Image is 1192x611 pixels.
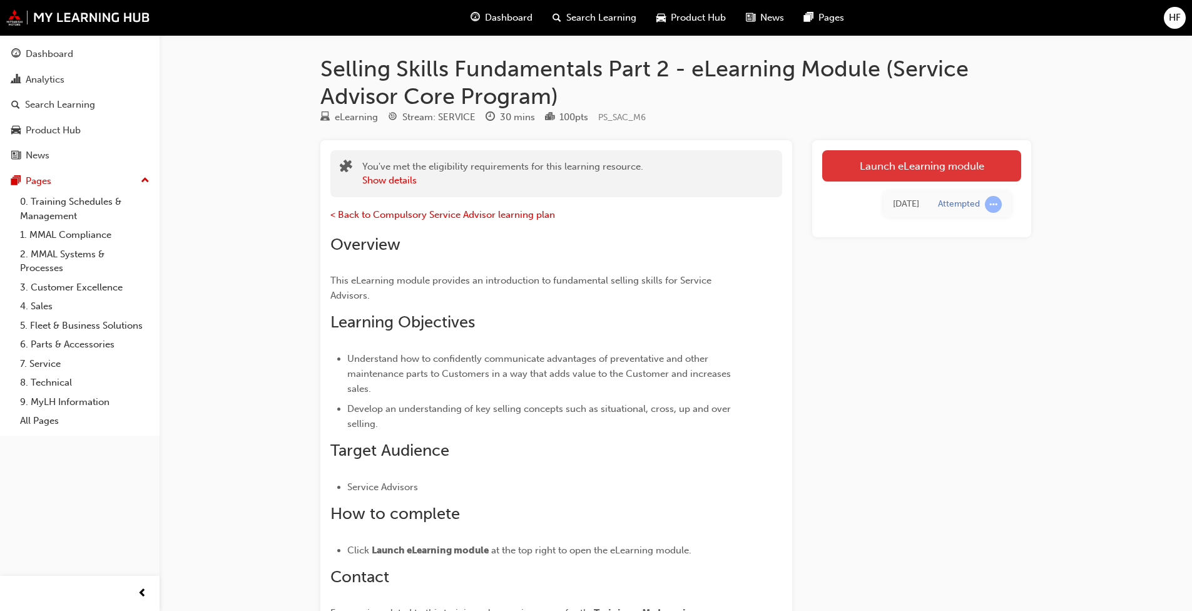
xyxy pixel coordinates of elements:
[1169,11,1181,25] span: HF
[553,10,561,26] span: search-icon
[362,160,643,188] div: You've met the eligibility requirements for this learning resource.
[818,11,844,25] span: Pages
[320,55,1031,110] h1: Selling Skills Fundamentals Part 2 - eLearning Module (Service Advisor Core Program)
[746,10,755,26] span: news-icon
[330,209,555,220] a: < Back to Compulsory Service Advisor learning plan
[138,586,147,602] span: prev-icon
[671,11,726,25] span: Product Hub
[320,110,378,125] div: Type
[893,197,919,212] div: Thu Aug 21 2025 14:56:18 GMT+0930 (Australian Central Standard Time)
[5,170,155,193] button: Pages
[646,5,736,31] a: car-iconProduct Hub
[491,545,691,556] span: at the top right to open the eLearning module.
[471,10,480,26] span: guage-icon
[11,49,21,60] span: guage-icon
[347,481,418,493] span: Service Advisors
[335,110,378,125] div: eLearning
[5,119,155,142] a: Product Hub
[347,353,733,394] span: Understand how to confidently communicate advantages of preventative and other maintenance parts ...
[794,5,854,31] a: pages-iconPages
[402,110,476,125] div: Stream: SERVICE
[656,10,666,26] span: car-icon
[330,504,460,523] span: How to complete
[26,174,51,188] div: Pages
[11,125,21,136] span: car-icon
[543,5,646,31] a: search-iconSearch Learning
[330,235,400,254] span: Overview
[545,112,554,123] span: podium-icon
[15,297,155,316] a: 4. Sales
[804,10,813,26] span: pages-icon
[545,110,588,125] div: Points
[15,316,155,336] a: 5. Fleet & Business Solutions
[461,5,543,31] a: guage-iconDashboard
[5,43,155,66] a: Dashboard
[559,110,588,125] div: 100 pts
[388,110,476,125] div: Stream
[15,225,155,245] a: 1. MMAL Compliance
[347,545,369,556] span: Click
[388,112,397,123] span: target-icon
[6,9,150,26] img: mmal
[26,47,73,61] div: Dashboard
[486,110,535,125] div: Duration
[15,354,155,374] a: 7. Service
[15,192,155,225] a: 0. Training Schedules & Management
[11,176,21,187] span: pages-icon
[15,393,155,412] a: 9. MyLH Information
[566,11,636,25] span: Search Learning
[26,123,81,138] div: Product Hub
[985,196,1002,213] span: learningRecordVerb_ATTEMPT-icon
[26,73,64,87] div: Analytics
[5,40,155,170] button: DashboardAnalyticsSearch LearningProduct HubNews
[938,198,980,210] div: Attempted
[485,11,532,25] span: Dashboard
[141,173,150,189] span: up-icon
[11,74,21,86] span: chart-icon
[5,68,155,91] a: Analytics
[26,148,49,163] div: News
[340,161,352,175] span: puzzle-icon
[500,110,535,125] div: 30 mins
[372,545,489,556] span: Launch eLearning module
[347,403,733,429] span: Develop an understanding of key selling concepts such as situational, cross, up and over selling.
[736,5,794,31] a: news-iconNews
[1164,7,1186,29] button: HF
[5,144,155,167] a: News
[15,411,155,431] a: All Pages
[330,312,475,332] span: Learning Objectives
[486,112,495,123] span: clock-icon
[760,11,784,25] span: News
[15,335,155,354] a: 6. Parts & Accessories
[15,245,155,278] a: 2. MMAL Systems & Processes
[330,567,389,587] span: Contact
[362,173,417,188] button: Show details
[15,278,155,297] a: 3. Customer Excellence
[11,150,21,162] span: news-icon
[25,98,95,112] div: Search Learning
[598,112,646,123] span: Learning resource code
[5,93,155,116] a: Search Learning
[15,373,155,393] a: 8. Technical
[822,150,1021,182] a: Launch eLearning module
[320,112,330,123] span: learningResourceType_ELEARNING-icon
[11,100,20,111] span: search-icon
[330,441,449,460] span: Target Audience
[330,275,714,301] span: This eLearning module provides an introduction to fundamental selling skills for Service Advisors.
